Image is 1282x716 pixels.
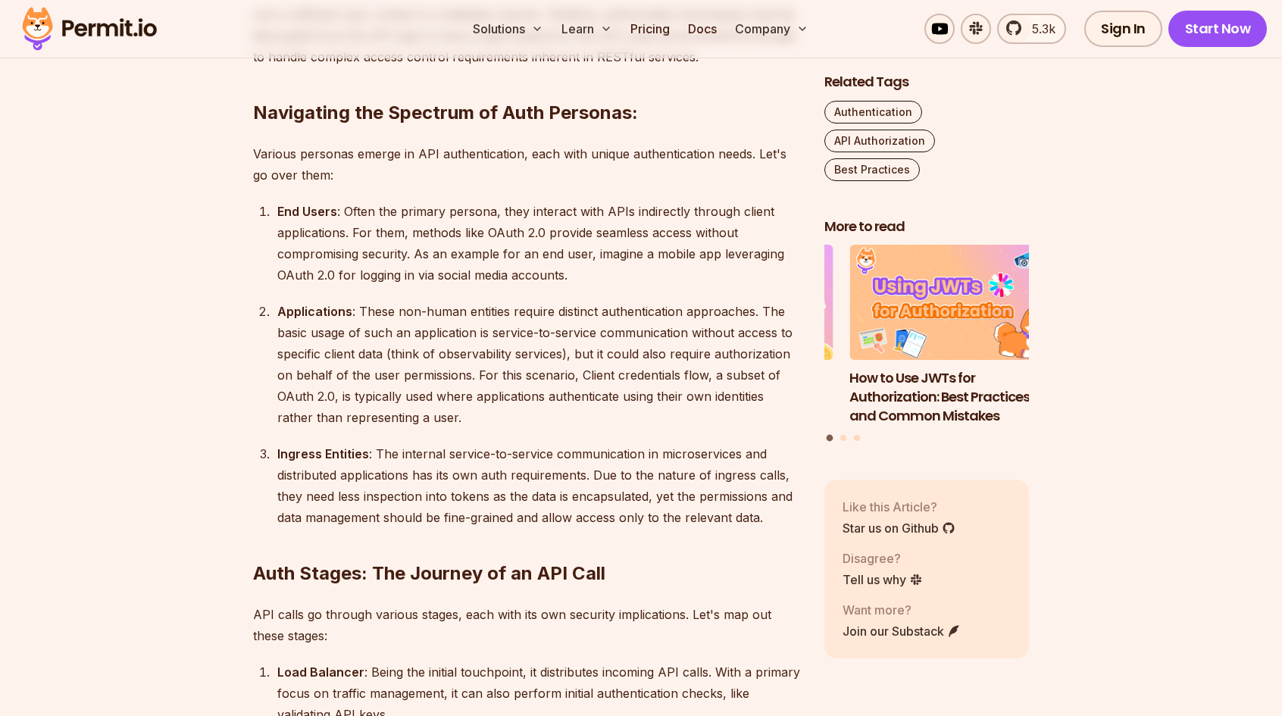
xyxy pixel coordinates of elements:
p: API calls go through various stages, each with its own security implications. Let's map out these... [253,604,800,646]
a: Star us on Github [843,519,955,537]
strong: Applications [277,304,352,319]
a: 5.3k [997,14,1066,44]
a: Join our Substack [843,622,961,640]
h3: A Guide to Bearer Tokens: JWT vs. Opaque Tokens [629,369,833,407]
button: Solutions [467,14,549,44]
p: Various personas emerge in API authentication, each with unique authentication needs. Let's go ov... [253,143,800,186]
a: Sign In [1084,11,1162,47]
strong: Load Balancer [277,664,364,680]
a: Best Practices [824,158,920,181]
strong: Auth Stages: The Journey of an API Call [253,562,605,584]
li: 1 of 3 [849,245,1054,426]
img: A Guide to Bearer Tokens: JWT vs. Opaque Tokens [629,245,833,361]
button: Go to slide 3 [854,435,860,441]
strong: End Users [277,204,337,219]
li: 3 of 3 [629,245,833,426]
h2: More to read [824,217,1029,236]
img: How to Use JWTs for Authorization: Best Practices and Common Mistakes [849,245,1054,361]
span: 5.3k [1023,20,1055,38]
button: Learn [555,14,618,44]
a: Authentication [824,101,922,124]
p: Like this Article? [843,498,955,516]
a: Start Now [1168,11,1268,47]
a: API Authorization [824,130,935,152]
h3: How to Use JWTs for Authorization: Best Practices and Common Mistakes [849,369,1054,425]
div: Posts [824,245,1029,444]
strong: Navigating the Spectrum of Auth Personas: [253,102,638,124]
a: Tell us why [843,571,923,589]
div: : Often the primary persona, they interact with APIs indirectly through client applications. For ... [277,201,800,286]
strong: Ingress Entities [277,446,369,461]
p: Disagree? [843,549,923,567]
a: Docs [682,14,723,44]
h2: Related Tags [824,73,1029,92]
button: Company [729,14,815,44]
a: How to Use JWTs for Authorization: Best Practices and Common MistakesHow to Use JWTs for Authoriz... [849,245,1054,426]
p: Want more? [843,601,961,619]
img: Permit logo [15,3,164,55]
button: Go to slide 2 [840,435,846,441]
div: : The internal service-to-service communication in microservices and distributed applications has... [277,443,800,528]
div: : These non-human entities require distinct authentication approaches. The basic usage of such an... [277,301,800,428]
button: Go to slide 1 [827,435,833,442]
a: Pricing [624,14,676,44]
